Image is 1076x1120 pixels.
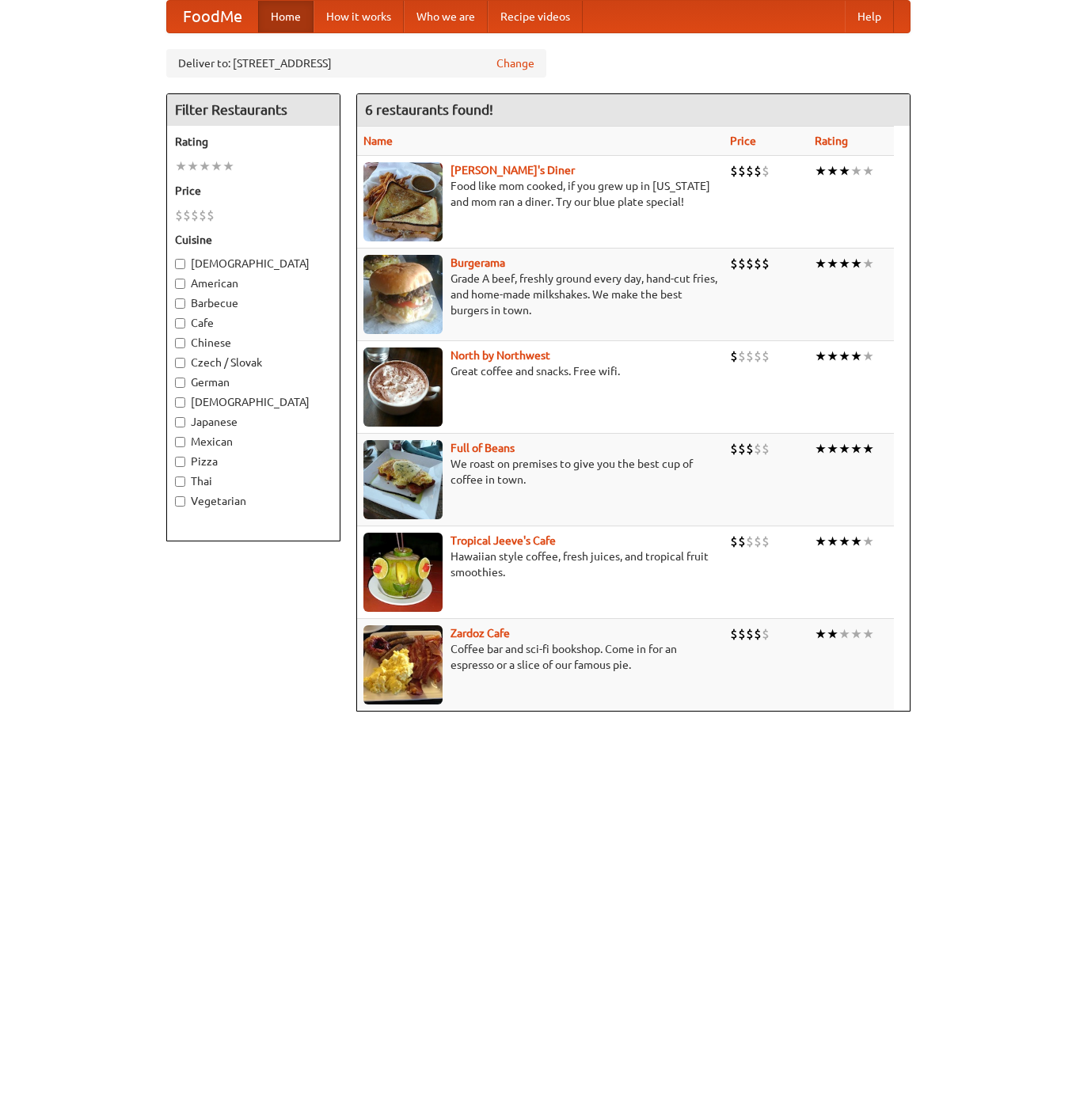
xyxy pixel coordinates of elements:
[211,158,222,175] li: ★
[451,534,556,547] a: Tropical Jeeve's Cafe
[191,207,199,224] li: $
[845,1,894,32] a: Help
[862,440,874,457] li: ★
[827,533,838,550] li: ★
[363,533,443,612] img: jeeves.jpg
[451,442,515,454] a: Full of Beans
[488,1,583,32] a: Recipe videos
[730,135,756,147] a: Price
[175,417,185,427] input: Japanese
[754,255,762,272] li: $
[175,318,185,328] input: Cafe
[730,625,738,643] li: $
[451,627,510,640] b: Zardoz Cafe
[365,102,493,117] ng-pluralize: 6 restaurants found!
[175,134,332,150] h5: Rating
[838,625,850,643] li: ★
[754,625,762,643] li: $
[746,533,754,550] li: $
[850,347,862,365] li: ★
[451,256,505,269] a: Burgerama
[862,162,874,180] li: ★
[175,414,332,430] label: Japanese
[738,347,746,365] li: $
[166,49,546,78] div: Deliver to: [STREET_ADDRESS]
[451,349,550,362] a: North by Northwest
[363,255,443,334] img: burgerama.jpg
[404,1,488,32] a: Who we are
[175,256,332,271] label: [DEMOGRAPHIC_DATA]
[451,164,575,177] a: [PERSON_NAME]'s Diner
[746,440,754,457] li: $
[175,338,185,348] input: Chinese
[827,255,838,272] li: ★
[815,347,827,365] li: ★
[175,335,332,351] label: Chinese
[827,347,838,365] li: ★
[363,456,717,488] p: We roast on premises to give you the best cup of coffee in town.
[762,533,770,550] li: $
[175,397,185,408] input: [DEMOGRAPHIC_DATA]
[175,183,332,199] h5: Price
[363,347,443,427] img: north.jpg
[199,158,211,175] li: ★
[862,255,874,272] li: ★
[738,440,746,457] li: $
[762,440,770,457] li: $
[850,625,862,643] li: ★
[815,135,848,147] a: Rating
[175,394,332,410] label: [DEMOGRAPHIC_DATA]
[207,207,215,224] li: $
[175,378,185,388] input: German
[838,255,850,272] li: ★
[175,275,332,291] label: American
[730,347,738,365] li: $
[175,358,185,368] input: Czech / Slovak
[754,347,762,365] li: $
[746,162,754,180] li: $
[738,533,746,550] li: $
[815,440,827,457] li: ★
[746,625,754,643] li: $
[762,162,770,180] li: $
[363,549,717,580] p: Hawaiian style coffee, fresh juices, and tropical fruit smoothies.
[175,457,185,467] input: Pizza
[850,533,862,550] li: ★
[850,162,862,180] li: ★
[850,255,862,272] li: ★
[175,232,332,248] h5: Cuisine
[738,625,746,643] li: $
[838,440,850,457] li: ★
[175,207,183,224] li: $
[862,533,874,550] li: ★
[175,298,185,309] input: Barbecue
[199,207,207,224] li: $
[175,315,332,331] label: Cafe
[815,533,827,550] li: ★
[762,255,770,272] li: $
[746,255,754,272] li: $
[827,162,838,180] li: ★
[167,94,340,126] h4: Filter Restaurants
[862,625,874,643] li: ★
[175,437,185,447] input: Mexican
[754,162,762,180] li: $
[815,255,827,272] li: ★
[175,476,185,487] input: Thai
[363,178,717,210] p: Food like mom cooked, if you grew up in [US_STATE] and mom ran a diner. Try our blue plate special!
[762,625,770,643] li: $
[730,533,738,550] li: $
[815,625,827,643] li: ★
[167,1,258,32] a: FoodMe
[363,135,393,147] a: Name
[175,374,332,390] label: German
[730,255,738,272] li: $
[314,1,404,32] a: How it works
[738,162,746,180] li: $
[187,158,199,175] li: ★
[850,440,862,457] li: ★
